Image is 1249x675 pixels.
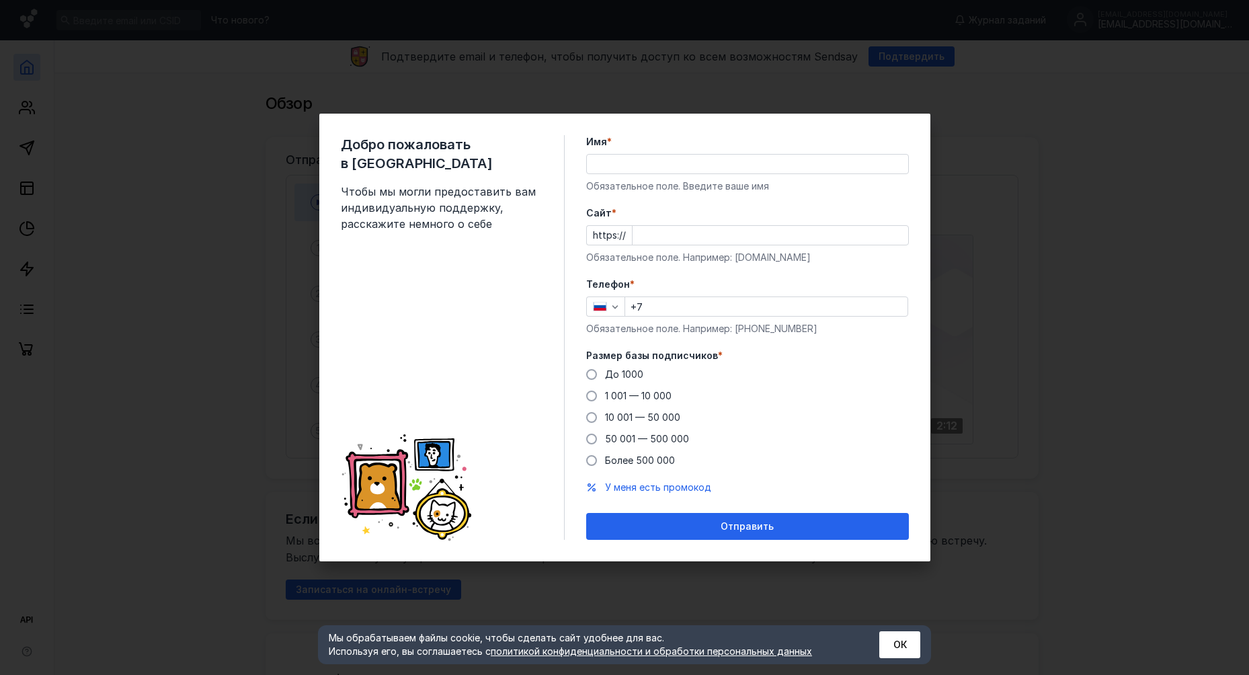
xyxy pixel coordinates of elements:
div: Обязательное поле. Например: [PHONE_NUMBER] [586,322,909,335]
a: политикой конфиденциальности и обработки персональных данных [491,645,812,657]
span: У меня есть промокод [605,481,711,493]
span: 50 001 — 500 000 [605,433,689,444]
span: Cайт [586,206,612,220]
div: Мы обрабатываем файлы cookie, чтобы сделать сайт удобнее для вас. Используя его, вы соглашаетесь c [329,631,846,658]
span: Добро пожаловать в [GEOGRAPHIC_DATA] [341,135,542,173]
button: ОК [879,631,920,658]
button: У меня есть промокод [605,481,711,494]
span: Телефон [586,278,630,291]
span: 1 001 — 10 000 [605,390,672,401]
span: Более 500 000 [605,454,675,466]
span: Размер базы подписчиков [586,349,718,362]
span: 10 001 — 50 000 [605,411,680,423]
div: Обязательное поле. Например: [DOMAIN_NAME] [586,251,909,264]
span: Имя [586,135,607,149]
div: Обязательное поле. Введите ваше имя [586,180,909,193]
button: Отправить [586,513,909,540]
span: Отправить [721,521,774,532]
span: Чтобы мы могли предоставить вам индивидуальную поддержку, расскажите немного о себе [341,184,542,232]
span: До 1000 [605,368,643,380]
